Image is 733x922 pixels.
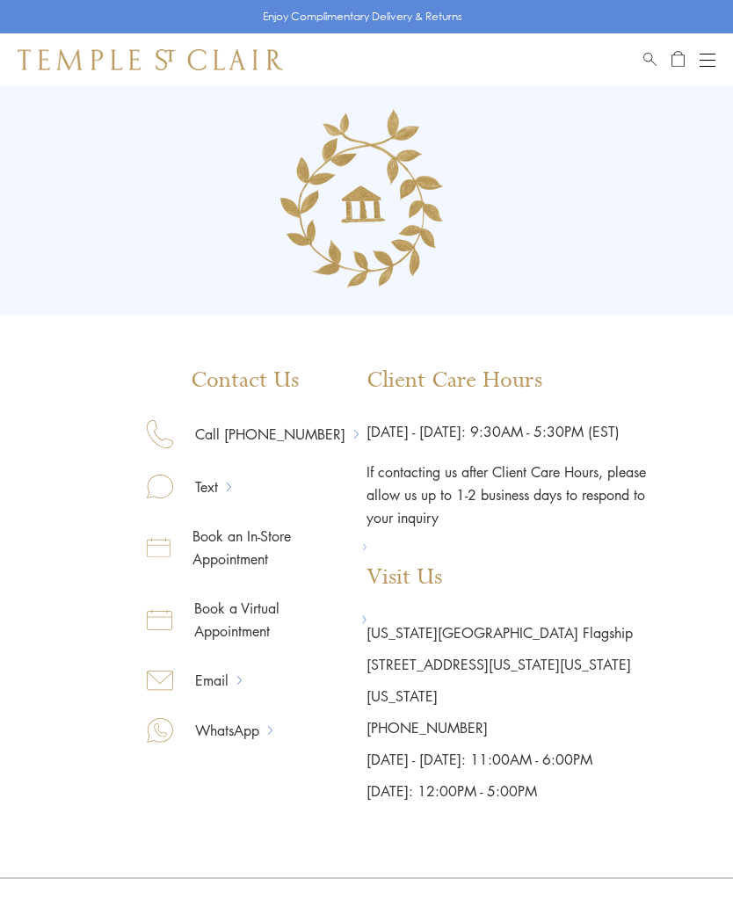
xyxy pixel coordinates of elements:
p: [DATE]: 12:00PM - 5:00PM [366,775,674,807]
a: Open Shopping Bag [671,49,685,70]
p: If contacting us after Client Care Hours, please allow us up to 1-2 business days to respond to y... [366,443,648,529]
a: [PHONE_NUMBER] [366,718,488,737]
a: Text [173,476,227,498]
img: Temple St. Clair [18,49,283,70]
a: Book a Virtual Appointment [172,597,362,642]
a: Email [173,669,237,692]
p: Visit Us [366,564,674,591]
a: Book an In-Store Appointment [171,525,362,570]
img: Group_135.png [259,93,475,309]
button: Open navigation [700,49,715,70]
p: Contact Us [147,367,366,394]
iframe: Gorgias live chat messenger [645,839,715,904]
a: Call [PHONE_NUMBER] [173,423,354,446]
p: [DATE] - [DATE]: 11:00AM - 6:00PM [366,744,674,775]
a: Search [643,49,657,70]
p: [DATE] - [DATE]: 9:30AM - 5:30PM (EST) [366,420,674,443]
p: Client Care Hours [366,367,674,394]
p: [US_STATE][GEOGRAPHIC_DATA] Flagship [366,617,674,649]
a: [STREET_ADDRESS][US_STATE][US_STATE][US_STATE] [366,655,631,706]
p: Enjoy Complimentary Delivery & Returns [263,8,462,25]
a: WhatsApp [173,719,268,742]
